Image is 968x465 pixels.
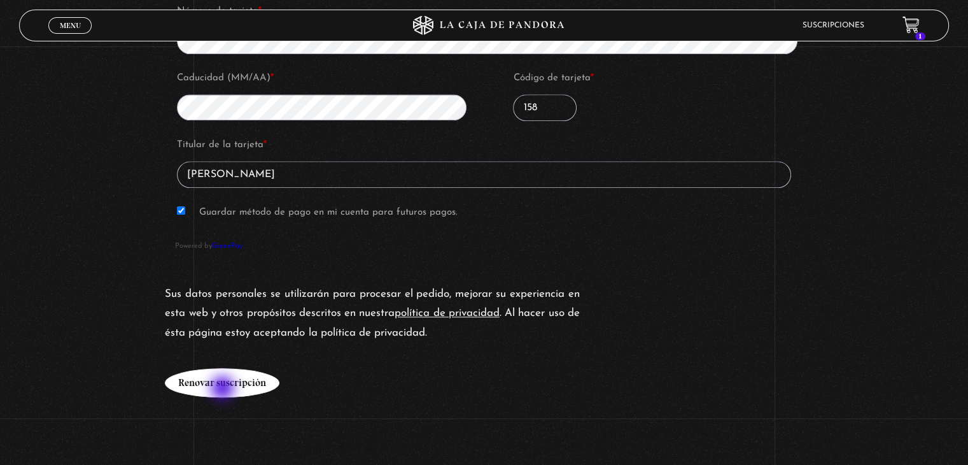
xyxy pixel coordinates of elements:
button: Renovar suscripción [165,368,279,397]
label: Código de tarjeta [513,69,808,88]
a: política de privacidad [395,308,500,318]
span: Powered by [175,235,793,252]
span: Menu [60,22,81,29]
span: 1 [915,32,925,40]
label: Guardar método de pago en mi cuenta para futuros pagos. [199,208,458,217]
a: GreenPay [212,243,242,250]
label: Número de tarjeta [177,2,808,21]
a: 1 [902,17,920,34]
label: Titular de la tarjeta [177,136,791,155]
label: Caducidad (MM/AA) [177,69,472,88]
span: Cerrar [55,32,85,41]
p: Sus datos personales se utilizarán para procesar el pedido, mejorar su experiencia en esta web y ... [165,285,579,343]
a: Suscripciones [803,22,864,29]
input: CVV [513,94,577,121]
input: Titular de la tarjeta [177,161,791,188]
